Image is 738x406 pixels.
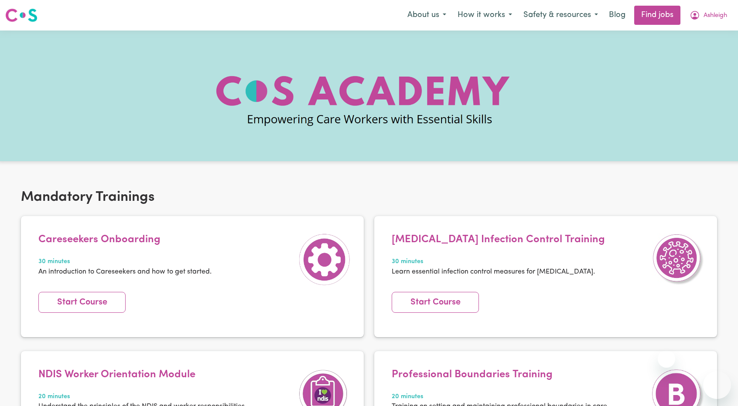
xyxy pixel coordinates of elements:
[392,267,605,277] p: Learn essential infection control measures for [MEDICAL_DATA].
[392,292,479,313] a: Start Course
[38,369,246,381] h4: NDIS Worker Orientation Module
[703,371,731,399] iframe: Button to launch messaging window
[21,189,717,206] h2: Mandatory Trainings
[38,233,212,246] h4: Careseekers Onboarding
[402,6,452,24] button: About us
[518,6,604,24] button: Safety & resources
[5,7,38,23] img: Careseekers logo
[452,6,518,24] button: How it works
[5,5,38,25] a: Careseekers logo
[634,6,680,25] a: Find jobs
[392,257,605,267] span: 30 minutes
[38,267,212,277] p: An introduction to Careseekers and how to get started.
[392,369,609,381] h4: Professional Boundaries Training
[604,6,631,25] a: Blog
[704,11,727,20] span: Ashleigh
[658,350,675,368] iframe: Close message
[38,292,126,313] a: Start Course
[684,6,733,24] button: My Account
[38,392,246,402] span: 20 minutes
[392,233,605,246] h4: [MEDICAL_DATA] Infection Control Training
[38,257,212,267] span: 30 minutes
[392,392,609,402] span: 20 minutes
